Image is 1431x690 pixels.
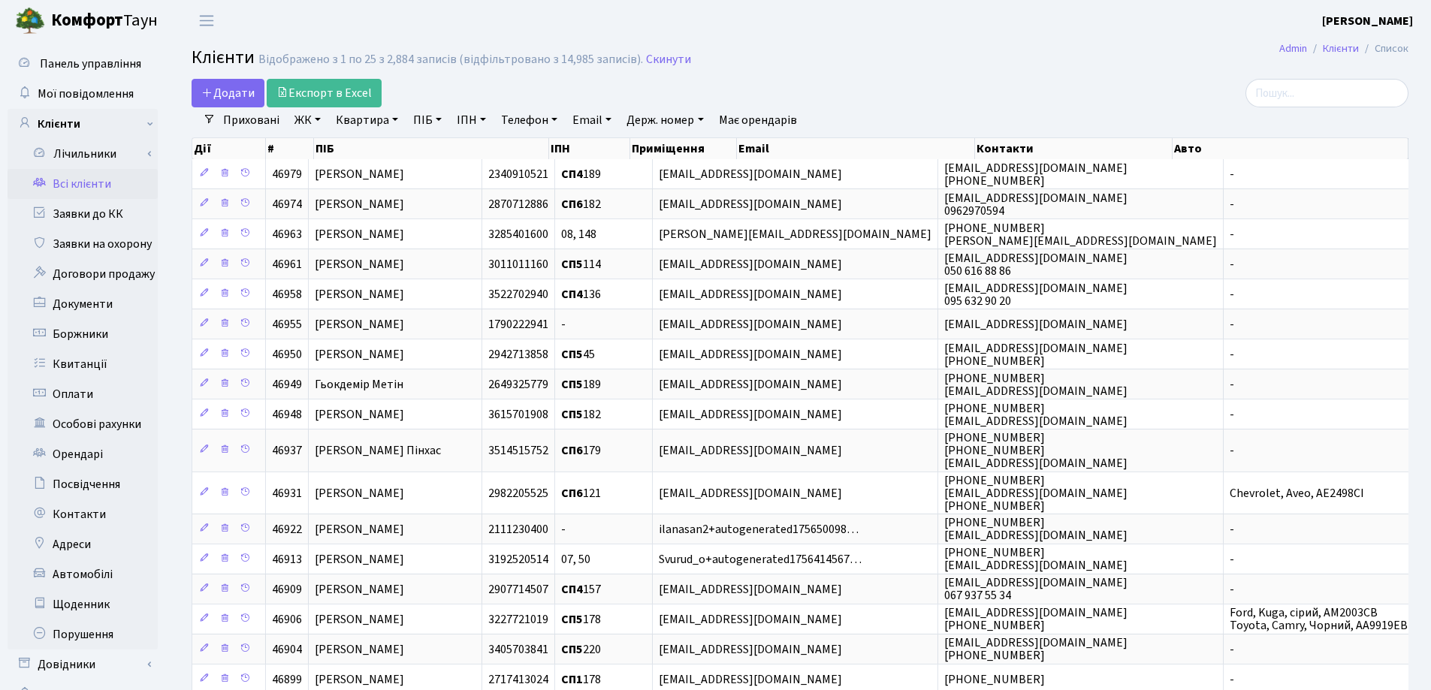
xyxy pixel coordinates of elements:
[272,611,302,628] span: 46906
[713,107,803,133] a: Має орендарів
[488,485,548,502] span: 2982205525
[8,589,158,619] a: Щоденник
[8,469,158,499] a: Посвідчення
[1230,376,1234,393] span: -
[659,286,842,303] span: [EMAIL_ADDRESS][DOMAIN_NAME]
[1230,671,1234,688] span: -
[407,107,448,133] a: ПІБ
[15,6,45,36] img: logo.png
[8,379,158,409] a: Оплати
[272,196,302,212] span: 46974
[561,196,601,212] span: 182
[659,485,842,502] span: [EMAIL_ADDRESS][DOMAIN_NAME]
[659,316,842,333] span: [EMAIL_ADDRESS][DOMAIN_NAME]
[272,166,302,182] span: 46979
[51,8,123,32] b: Комфорт
[272,256,302,273] span: 46961
[1230,256,1234,273] span: -
[944,514,1128,544] span: [PHONE_NUMBER] [EMAIL_ADDRESS][DOMAIN_NAME]
[1245,79,1408,107] input: Пошук...
[561,406,601,423] span: 182
[561,376,601,393] span: 189
[944,544,1128,574] span: [PHONE_NUMBER] [EMAIL_ADDRESS][DOMAIN_NAME]
[659,226,931,243] span: [PERSON_NAME][EMAIL_ADDRESS][DOMAIN_NAME]
[288,107,327,133] a: ЖК
[8,559,158,589] a: Автомобілі
[549,138,630,159] th: ІПН
[272,286,302,303] span: 46958
[8,349,158,379] a: Квитанції
[561,641,601,658] span: 220
[944,370,1128,399] span: [PHONE_NUMBER] [EMAIL_ADDRESS][DOMAIN_NAME]
[8,439,158,469] a: Орендарі
[944,250,1128,279] span: [EMAIL_ADDRESS][DOMAIN_NAME] 050 616 88 86
[315,551,404,568] span: [PERSON_NAME]
[1323,41,1359,56] a: Клієнти
[8,169,158,199] a: Всі клієнти
[488,256,548,273] span: 3011011160
[315,346,404,363] span: [PERSON_NAME]
[659,551,862,568] span: Svurud_o+autogenerated1756414567…
[1230,604,1408,634] span: Ford, Kuga, сірий, AM2003CB Toyota, Camry, Чорний, AA9919EB
[488,166,548,182] span: 2340910521
[561,346,583,363] b: СП5
[451,107,492,133] a: ІПН
[217,107,285,133] a: Приховані
[272,442,302,459] span: 46937
[315,196,404,212] span: [PERSON_NAME]
[944,671,1045,688] span: [PHONE_NUMBER]
[561,376,583,393] b: СП5
[488,521,548,538] span: 2111230400
[51,8,158,34] span: Таун
[659,376,842,393] span: [EMAIL_ADDRESS][DOMAIN_NAME]
[272,226,302,243] span: 46963
[8,499,158,529] a: Контакти
[272,581,302,598] span: 46909
[272,316,302,333] span: 46955
[1230,551,1234,568] span: -
[561,442,583,459] b: СП6
[314,138,549,159] th: ПІБ
[1230,581,1234,598] span: -
[561,485,601,502] span: 121
[8,199,158,229] a: Заявки до КК
[272,376,302,393] span: 46949
[272,406,302,423] span: 46948
[267,79,382,107] a: Експорт в Excel
[620,107,709,133] a: Держ. номер
[1230,226,1234,243] span: -
[1279,41,1307,56] a: Admin
[646,53,691,67] a: Скинути
[944,634,1128,664] span: [EMAIL_ADDRESS][DOMAIN_NAME] [PHONE_NUMBER]
[272,671,302,688] span: 46899
[488,196,548,212] span: 2870712886
[1230,166,1234,182] span: -
[944,472,1128,514] span: [PHONE_NUMBER] [EMAIL_ADDRESS][DOMAIN_NAME] [PHONE_NUMBER]
[488,346,548,363] span: 2942713858
[8,649,158,679] a: Довідники
[488,286,548,303] span: 3522702940
[315,166,404,182] span: [PERSON_NAME]
[201,85,255,101] span: Додати
[488,611,548,628] span: 3227721019
[561,641,583,658] b: СП5
[944,340,1128,369] span: [EMAIL_ADDRESS][DOMAIN_NAME] [PHONE_NUMBER]
[561,166,601,182] span: 189
[944,574,1128,604] span: [EMAIL_ADDRESS][DOMAIN_NAME] 067 937 55 34
[272,485,302,502] span: 46931
[561,256,583,273] b: СП5
[659,611,842,628] span: [EMAIL_ADDRESS][DOMAIN_NAME]
[944,316,1128,333] span: [EMAIL_ADDRESS][DOMAIN_NAME]
[1230,442,1234,459] span: -
[561,611,601,628] span: 178
[8,529,158,559] a: Адреси
[192,79,264,107] a: Додати
[8,289,158,319] a: Документи
[192,44,255,71] span: Клієнти
[8,79,158,109] a: Мої повідомлення
[561,485,583,502] b: СП6
[8,259,158,289] a: Договори продажу
[1230,485,1364,502] span: Chevrolet, Aveo, AE2498CI
[737,138,975,159] th: Email
[315,485,404,502] span: [PERSON_NAME]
